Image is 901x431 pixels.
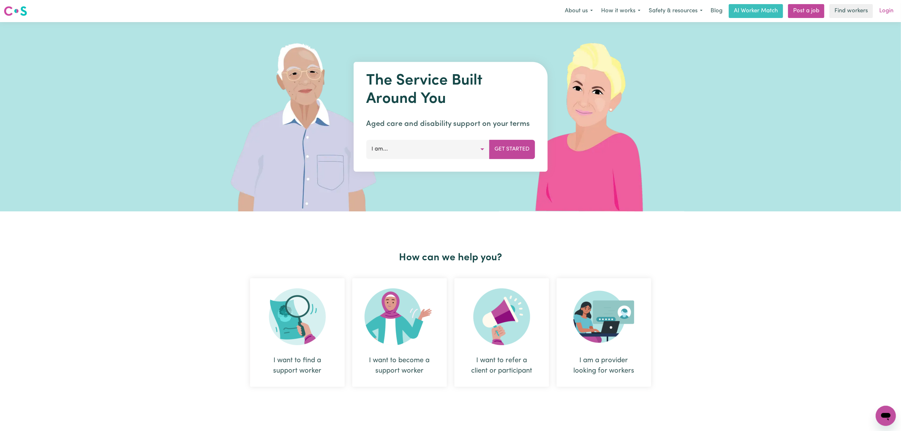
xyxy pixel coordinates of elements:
[788,4,824,18] a: Post a job
[367,355,432,376] div: I want to become a support worker
[4,4,27,18] a: Careseekers logo
[365,288,435,345] img: Become Worker
[265,355,330,376] div: I want to find a support worker
[707,4,726,18] a: Blog
[597,4,645,18] button: How it works
[352,278,447,387] div: I want to become a support worker
[470,355,534,376] div: I want to refer a client or participant
[366,118,535,130] p: Aged care and disability support on your terms
[366,140,489,159] button: I am...
[572,355,636,376] div: I am a provider looking for workers
[473,288,530,345] img: Refer
[269,288,326,345] img: Search
[875,4,897,18] a: Login
[246,252,655,264] h2: How can we help you?
[561,4,597,18] button: About us
[729,4,783,18] a: AI Worker Match
[366,72,535,108] h1: The Service Built Around You
[250,278,345,387] div: I want to find a support worker
[829,4,873,18] a: Find workers
[557,278,651,387] div: I am a provider looking for workers
[645,4,707,18] button: Safety & resources
[876,406,896,426] iframe: Button to launch messaging window, conversation in progress
[573,288,635,345] img: Provider
[489,140,535,159] button: Get Started
[454,278,549,387] div: I want to refer a client or participant
[4,5,27,17] img: Careseekers logo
